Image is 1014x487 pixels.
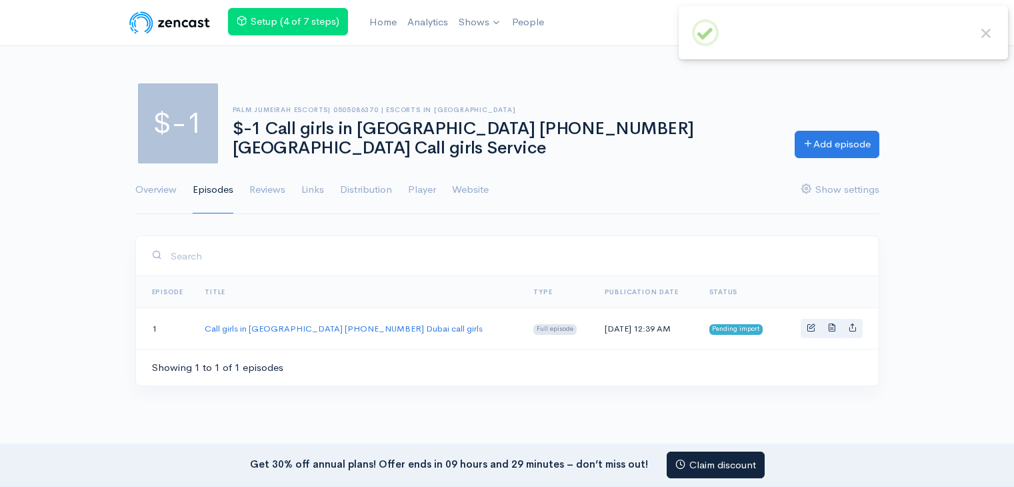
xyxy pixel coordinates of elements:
input: Search [170,242,863,270]
a: Shows [453,8,507,37]
a: Title [205,288,225,296]
h1: $-1 Call girls in [GEOGRAPHIC_DATA] [PHONE_NUMBER] [GEOGRAPHIC_DATA] Call girls Service [233,119,779,157]
img: ZenCast Logo [127,9,212,36]
td: 1 [136,308,195,349]
a: Player [408,166,436,214]
td: [DATE] 12:39 AM [594,308,699,349]
span: Full episode [533,324,577,335]
a: Website [452,166,489,214]
a: Publication date [605,288,679,296]
a: Add episode [795,131,879,158]
a: Analytics [402,8,453,37]
a: Episodes [193,166,233,214]
a: Show settings [801,166,879,214]
a: Distribution [340,166,392,214]
h6: Palm Jumeirah Escorts| 0505086370 | Escorts in [GEOGRAPHIC_DATA] [233,106,779,113]
div: Showing 1 to 1 of 1 episodes [152,360,283,376]
a: Reviews [249,166,285,214]
div: Basic example [801,319,863,338]
a: Episode [152,288,184,296]
a: Claim discount [667,452,765,479]
span: Status [709,288,738,296]
a: Type [533,288,552,296]
button: Close this dialog [977,25,995,42]
span: Pending import [709,324,763,335]
a: Home [364,8,402,37]
a: Overview [135,166,177,214]
strong: Get 30% off annual plans! Offer ends in 09 hours and 29 minutes – don’t miss out! [250,457,648,470]
a: Setup (4 of 7 steps) [228,8,348,35]
a: Call girls in [GEOGRAPHIC_DATA] [PHONE_NUMBER] Dubai call girls [205,323,483,334]
a: People [507,8,549,37]
a: Links [301,166,324,214]
span: $-1 [135,81,221,166]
